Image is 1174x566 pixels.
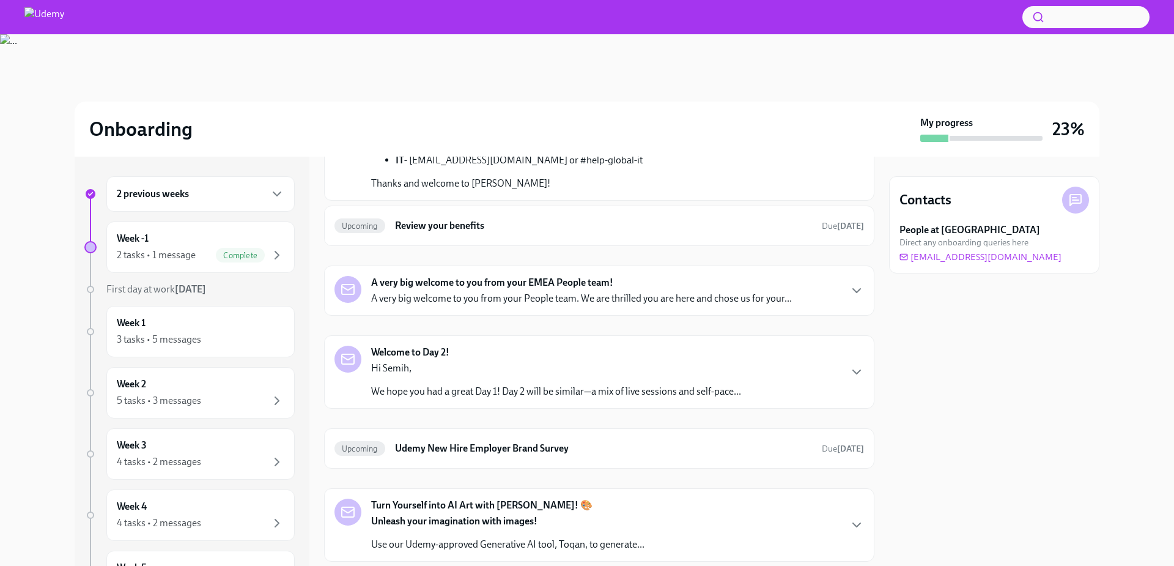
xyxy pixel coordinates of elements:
[371,385,741,398] p: We hope you had a great Day 1! Day 2 will be similar—a mix of live sessions and self-pace...
[837,444,864,454] strong: [DATE]
[89,117,193,141] h2: Onboarding
[920,116,973,130] strong: My progress
[371,292,792,305] p: A very big welcome to you from your People team. We are thrilled you are here and chose us for yo...
[837,221,864,231] strong: [DATE]
[117,333,201,346] div: 3 tasks • 5 messages
[117,500,147,513] h6: Week 4
[899,223,1040,237] strong: People at [GEOGRAPHIC_DATA]
[117,455,201,469] div: 4 tasks • 2 messages
[84,306,295,357] a: Week 13 tasks • 5 messages
[371,515,537,527] strong: Unleash your imagination with images!
[216,251,265,260] span: Complete
[899,237,1028,248] span: Direct any onboarding queries here
[371,538,644,551] p: Use our Udemy-approved Generative AI tool, Toqan, to generate...
[822,221,864,231] span: Due
[899,251,1061,263] a: [EMAIL_ADDRESS][DOMAIN_NAME]
[117,439,147,452] h6: Week 3
[334,222,385,231] span: Upcoming
[395,219,812,233] h6: Review your benefits
[371,346,449,359] strong: Welcome to Day 2!
[371,177,756,190] p: Thanks and welcome to [PERSON_NAME]!
[84,222,295,273] a: Week -12 tasks • 1 messageComplete
[117,378,146,391] h6: Week 2
[371,276,613,289] strong: A very big welcome to you from your EMEA People team!
[822,443,864,455] span: August 30th, 2025 10:00
[24,7,64,27] img: Udemy
[117,187,189,201] h6: 2 previous weeks
[117,316,146,330] h6: Week 1
[371,499,593,512] strong: Turn Yourself into AI Art with [PERSON_NAME]! 🎨
[175,283,206,295] strong: [DATE]
[84,283,295,296] a: First day at work[DATE]
[84,490,295,541] a: Week 44 tasks • 2 messages
[334,216,864,236] a: UpcomingReview your benefitsDue[DATE]
[117,394,201,408] div: 5 tasks • 3 messages
[899,191,951,209] h4: Contacts
[84,428,295,480] a: Week 34 tasks • 2 messages
[117,248,196,262] div: 2 tasks • 1 message
[334,439,864,458] a: UpcomingUdemy New Hire Employer Brand SurveyDue[DATE]
[106,176,295,212] div: 2 previous weeks
[106,283,206,295] span: First day at work
[396,154,756,167] li: - [EMAIL_ADDRESS][DOMAIN_NAME] or #help-global-it
[822,220,864,232] span: September 4th, 2025 10:00
[117,232,149,245] h6: Week -1
[1052,118,1085,140] h3: 23%
[84,367,295,419] a: Week 25 tasks • 3 messages
[117,516,201,530] div: 4 tasks • 2 messages
[396,154,404,166] strong: IT
[371,362,741,375] p: Hi Semih,
[334,444,385,453] span: Upcoming
[822,444,864,454] span: Due
[395,442,812,455] h6: Udemy New Hire Employer Brand Survey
